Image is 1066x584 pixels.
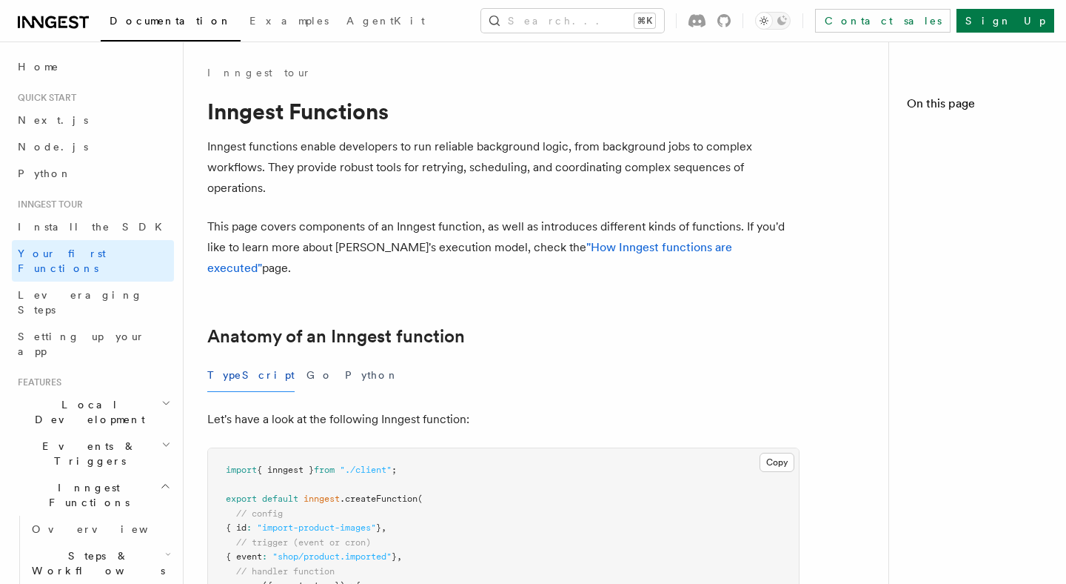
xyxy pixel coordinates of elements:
[12,433,174,474] button: Events & Triggers
[32,523,184,535] span: Overview
[236,537,371,548] span: // trigger (event or cron)
[207,326,465,347] a: Anatomy of an Inngest function
[249,15,329,27] span: Examples
[12,397,161,427] span: Local Development
[18,248,106,274] span: Your first Functions
[26,542,174,584] button: Steps & Workflows
[12,391,174,433] button: Local Development
[304,494,340,504] span: inngest
[755,12,791,30] button: Toggle dark mode
[12,92,76,104] span: Quick start
[338,4,434,40] a: AgentKit
[376,522,381,533] span: }
[262,494,298,504] span: default
[340,465,392,475] span: "./client"
[12,439,161,468] span: Events & Triggers
[236,566,335,577] span: // handler function
[207,216,799,279] p: This page covers components of an Inngest function, as well as introduces different kinds of func...
[247,522,252,533] span: :
[207,359,295,392] button: TypeScript
[18,289,143,316] span: Leveraging Steps
[12,160,174,187] a: Python
[18,59,59,74] span: Home
[345,359,399,392] button: Python
[306,359,333,392] button: Go
[207,136,799,199] p: Inngest functions enable developers to run reliable background logic, from background jobs to com...
[12,376,61,388] span: Features
[340,494,418,504] span: .createFunction
[226,494,257,504] span: export
[18,114,88,126] span: Next.js
[12,474,174,516] button: Inngest Functions
[760,453,794,472] button: Copy
[18,141,88,153] span: Node.js
[12,480,160,510] span: Inngest Functions
[18,331,145,357] span: Setting up your app
[257,465,314,475] span: { inngest }
[392,551,397,562] span: }
[12,213,174,240] a: Install the SDK
[236,508,283,519] span: // config
[12,107,174,133] a: Next.js
[12,240,174,282] a: Your first Functions
[257,522,376,533] span: "import-product-images"
[207,98,799,125] h1: Inngest Functions
[815,9,951,33] a: Contact sales
[12,53,174,80] a: Home
[634,13,655,28] kbd: ⌘K
[907,95,1048,119] h4: On this page
[392,465,397,475] span: ;
[12,282,174,323] a: Leveraging Steps
[418,494,423,504] span: (
[12,133,174,160] a: Node.js
[26,548,165,578] span: Steps & Workflows
[241,4,338,40] a: Examples
[101,4,241,42] a: Documentation
[262,551,267,562] span: :
[18,221,171,233] span: Install the SDK
[226,551,262,562] span: { event
[314,465,335,475] span: from
[226,522,247,533] span: { id
[397,551,402,562] span: ,
[381,522,386,533] span: ,
[110,15,232,27] span: Documentation
[12,323,174,365] a: Setting up your app
[956,9,1054,33] a: Sign Up
[207,409,799,430] p: Let's have a look at the following Inngest function:
[272,551,392,562] span: "shop/product.imported"
[26,516,174,542] a: Overview
[207,65,311,80] a: Inngest tour
[18,167,72,179] span: Python
[346,15,425,27] span: AgentKit
[12,199,83,210] span: Inngest tour
[481,9,664,33] button: Search...⌘K
[226,465,257,475] span: import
